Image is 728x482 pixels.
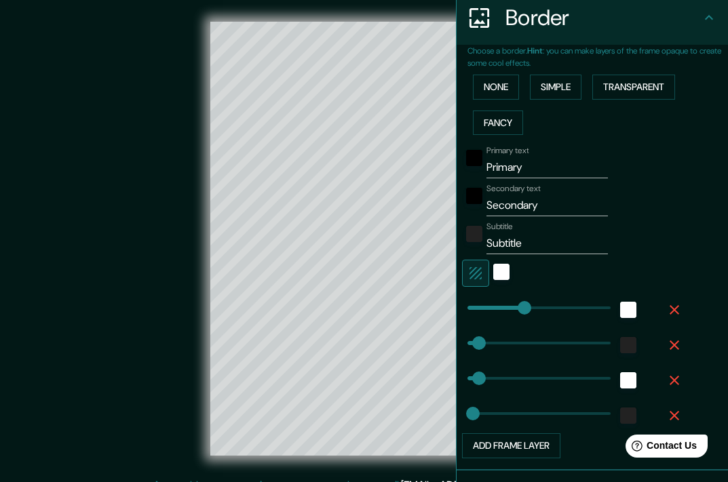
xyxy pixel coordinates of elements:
button: None [473,75,519,100]
label: Subtitle [486,221,513,233]
button: white [620,302,636,318]
button: Transparent [592,75,675,100]
button: black [466,150,482,166]
button: black [466,188,482,204]
h4: Border [505,4,701,31]
label: Secondary text [486,183,541,195]
button: Fancy [473,111,523,136]
button: color-222222 [620,407,636,424]
button: Simple [530,75,581,100]
label: Primary text [486,145,529,157]
button: color-222222 [620,337,636,353]
button: white [620,372,636,388]
p: Choose a border. : you can make layers of the frame opaque to create some cool effects. [467,45,728,69]
button: color-222222 [466,226,482,242]
b: Hint [527,45,543,56]
button: Add frame layer [462,433,560,458]
iframe: Help widget launcher [607,429,713,467]
button: white [493,264,510,280]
